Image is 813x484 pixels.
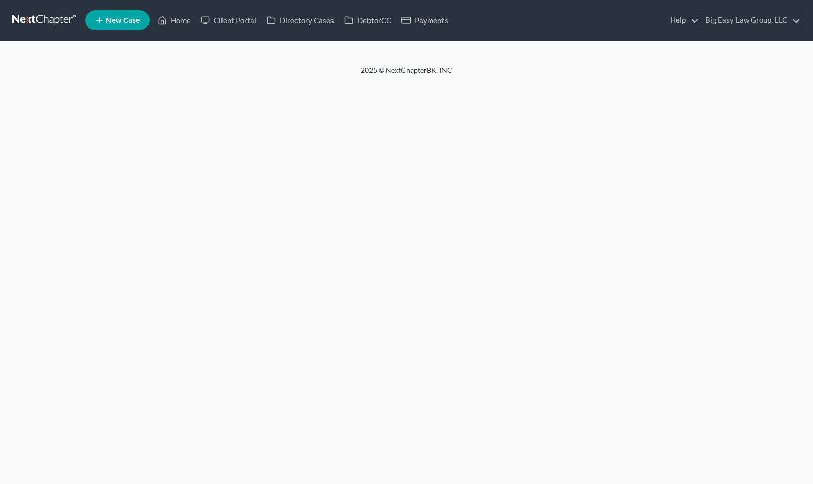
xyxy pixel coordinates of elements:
[85,10,150,30] new-legal-case-button: New Case
[339,11,396,29] a: DebtorCC
[118,65,695,84] div: 2025 © NextChapterBK, INC
[700,11,800,29] a: Big Easy Law Group, LLC
[196,11,262,29] a: Client Portal
[153,11,196,29] a: Home
[262,11,339,29] a: Directory Cases
[396,11,453,29] a: Payments
[665,11,699,29] a: Help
